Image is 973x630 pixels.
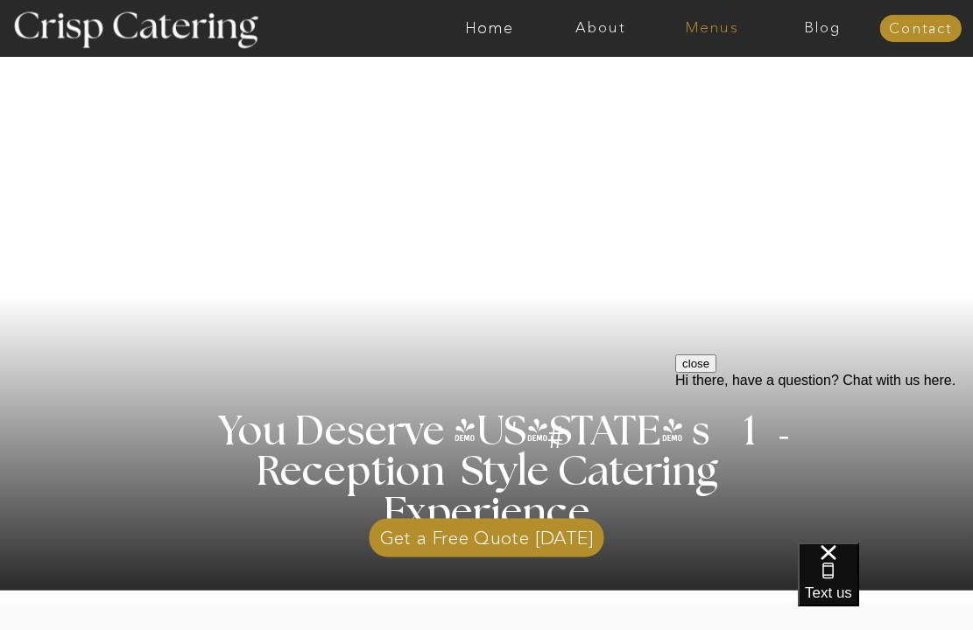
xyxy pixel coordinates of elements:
[161,412,812,534] h1: You Deserve [US_STATE] s 1 Reception Style Catering Experience
[767,20,878,37] a: Blog
[798,542,973,630] iframe: podium webchat widget bubble
[511,421,604,468] h3: #
[545,20,656,37] a: About
[434,20,545,37] a: Home
[482,413,548,454] h3: '
[656,20,767,37] a: Menus
[369,510,603,557] a: Get a Free Quote [DATE]
[880,21,962,38] a: Contact
[675,354,973,564] iframe: podium webchat widget prompt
